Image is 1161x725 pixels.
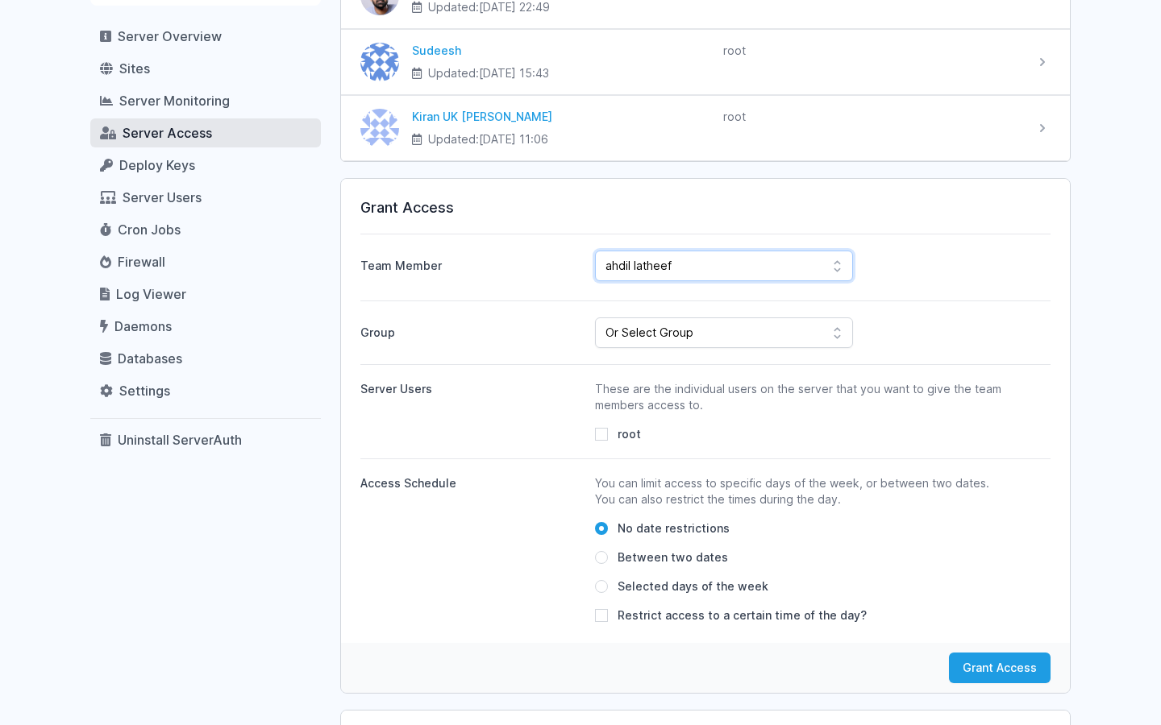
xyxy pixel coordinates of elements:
a: Deploy Keys [90,151,321,180]
img: Sudeesh [360,43,399,81]
h3: Grant Access [360,198,1051,217]
a: Server Overview [90,22,321,51]
div: Server Users [360,381,582,397]
label: Team Member [360,251,582,274]
span: Selected days of the week [618,578,768,594]
a: Uninstall ServerAuth [90,425,321,454]
span: Cron Jobs [118,222,181,238]
button: Grant Access [949,652,1051,683]
span: Deploy Keys [119,157,195,173]
span: Uninstall ServerAuth [118,432,242,448]
a: Sites [90,54,321,83]
span: Server Monitoring [119,93,230,109]
a: Server Monitoring [90,86,321,115]
div: Kiran UK [PERSON_NAME] [412,109,710,125]
a: Server Access [90,118,321,147]
span: No date restrictions [618,520,730,536]
span: Settings [119,383,170,399]
label: Group [360,318,582,348]
a: Kiran UK Pillai Kiran UK [PERSON_NAME] Updated:[DATE] 11:06 root [341,96,1070,160]
time: [DATE] 15:43 [479,66,549,80]
span: Sites [119,60,150,77]
span: Log Viewer [116,286,186,302]
a: Log Viewer [90,280,321,309]
span: root [618,426,641,442]
span: Server Overview [118,28,222,44]
a: Databases [90,344,321,373]
div: Access Schedule [360,475,582,491]
a: Firewall [90,247,321,276]
span: Server Access [123,125,212,141]
span: Server Users [123,189,202,205]
img: Kiran UK Pillai [360,109,399,147]
span: Between two dates [618,549,728,565]
time: [DATE] 11:06 [479,132,548,146]
a: Cron Jobs [90,215,321,244]
span: Daemons [114,318,172,334]
div: root [723,43,1022,59]
span: Restrict access to a certain time of the day? [618,607,867,623]
span: Firewall [118,254,165,270]
a: Daemons [90,312,321,341]
a: Settings [90,376,321,405]
div: Sudeesh [412,43,710,59]
p: These are the individual users on the server that you want to give the team members access to. [595,381,1008,413]
a: Sudeesh Sudeesh Updated:[DATE] 15:43 root [341,30,1070,94]
span: Databases [118,350,182,367]
span: Updated: [428,65,549,81]
a: Server Users [90,183,321,212]
span: Updated: [428,131,548,147]
div: root [723,109,1022,125]
p: You can limit access to specific days of the week, or between two dates. You can also restrict th... [595,475,1008,507]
